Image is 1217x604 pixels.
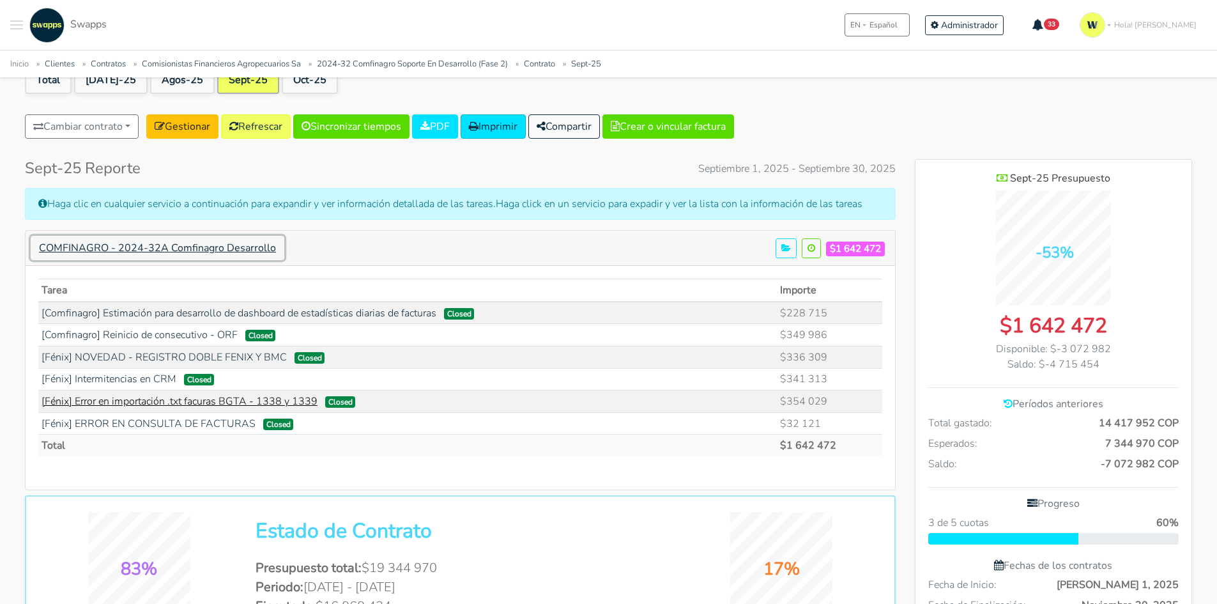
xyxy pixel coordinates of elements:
h6: Fechas de los contratos [928,560,1179,572]
a: Hola! [PERSON_NAME] [1075,7,1207,43]
td: $228 715 [777,302,882,324]
span: Closed [263,419,294,430]
span: [PERSON_NAME] 1, 2025 [1057,577,1179,592]
span: Esperados: [928,436,977,451]
a: Total [25,66,72,94]
th: Importe [777,279,882,302]
span: Saldo: [928,456,957,472]
a: [Fénix] Intermitencias en CRM [42,372,176,386]
td: $349 986 [777,324,882,346]
a: [Fénix] NOVEDAD - REGISTRO DOBLE FENIX Y BMC [42,350,287,364]
button: 33 [1024,14,1068,36]
div: $1 642 472 [928,311,1179,341]
span: Closed [245,330,276,341]
td: $1 642 472 [777,435,882,456]
span: Closed [295,352,325,364]
span: 60% [1156,515,1179,530]
a: Administrador [925,15,1004,35]
span: 3 de 5 cuotas [928,515,989,530]
button: COMFINAGRO - 2024-32A Comfinagro Desarrollo [31,236,284,260]
th: Tarea [38,279,777,302]
span: Total gastado: [928,415,992,431]
a: Sincronizar tiempos [293,114,409,139]
span: $1 642 472 [826,242,885,256]
h6: Progreso [928,498,1179,510]
a: Refrescar [221,114,291,139]
span: Septiembre 1, 2025 - Septiembre 30, 2025 [698,161,896,176]
span: Closed [325,396,356,408]
a: Comisionistas Financieros Agropecuarios Sa [142,58,301,70]
span: Sept-25 Presupuesto [1010,171,1110,185]
span: 14 417 952 COP [1099,415,1179,431]
span: Closed [184,374,215,385]
div: Haga clic en cualquier servicio a continuación para expandir y ver información detallada de las t... [25,188,896,220]
td: Total [38,435,777,456]
span: Closed [444,308,475,320]
span: Swapps [70,17,107,31]
a: Imprimir [461,114,526,139]
a: [Fénix] Error en importación .txt facuras BGTA - 1338 y 1339 [42,394,318,408]
a: [Fénix] ERROR EN CONSULTA DE FACTURAS [42,417,256,431]
button: Crear o vincular factura [602,114,734,139]
td: $341 313 [777,368,882,391]
button: Cambiar contrato [25,114,139,139]
a: PDF [412,114,458,139]
button: Toggle navigation menu [10,8,23,43]
span: 33 [1044,19,1059,30]
h2: Estado de Contrato [256,519,664,543]
td: $32 121 [777,412,882,435]
img: isotipo-3-3e143c57.png [1080,12,1105,38]
li: $19 344 970 [256,559,664,578]
a: Sept-25 [571,58,601,70]
a: [DATE]-25 [74,66,148,94]
a: Sept-25 [217,66,279,94]
span: -7 072 982 COP [1101,456,1179,472]
div: Disponible: $-3 072 982 [928,341,1179,357]
a: Oct-25 [282,66,338,94]
img: swapps-linkedin-v2.jpg [29,8,65,43]
td: $336 309 [777,346,882,368]
div: Saldo: $-4 715 454 [928,357,1179,372]
button: ENEspañol [845,13,910,36]
a: 2024-32 Comfinagro Soporte En Desarrollo (Fase 2) [317,58,508,70]
span: Presupuesto total: [256,559,362,577]
span: 7 344 970 COP [1105,436,1179,451]
button: Compartir [528,114,600,139]
span: Hola! [PERSON_NAME] [1114,19,1197,31]
td: $354 029 [777,391,882,413]
a: [Comfinagro] Estimación para desarrollo de dashboard de estadísticas diarias de facturas [42,306,436,320]
span: Periodo: [256,578,303,596]
a: [Comfinagro] Reinicio de consecutivo - ORF [42,328,238,342]
li: [DATE] - [DATE] [256,578,664,597]
a: Clientes [45,58,75,70]
span: Fecha de Inicio: [928,577,997,592]
a: Contrato [524,58,555,70]
span: Español [869,19,898,31]
span: Administrador [941,19,998,31]
a: Inicio [10,58,29,70]
h6: Períodos anteriores [928,398,1179,410]
a: Agos-25 [150,66,215,94]
a: Contratos [91,58,126,70]
h4: Sept-25 Reporte [25,159,141,178]
a: Gestionar [146,114,218,139]
a: Swapps [26,8,107,43]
